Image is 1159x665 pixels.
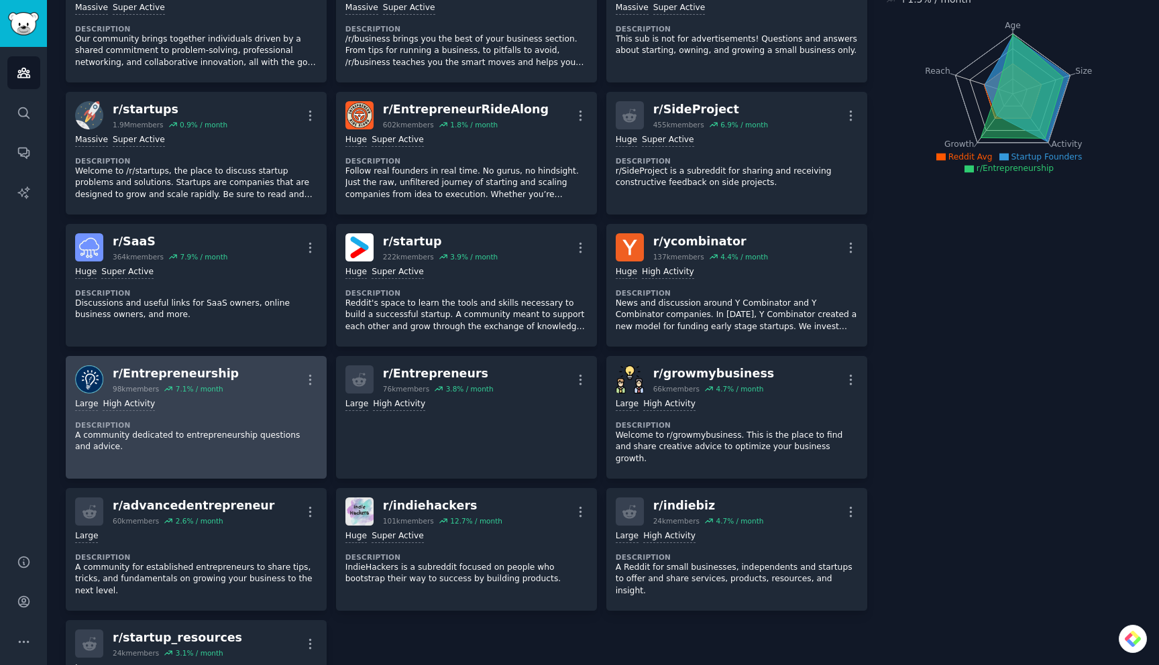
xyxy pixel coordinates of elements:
[75,34,317,69] p: Our community brings together individuals driven by a shared commitment to problem-solving, profe...
[113,233,227,250] div: r/ SaaS
[720,120,768,129] div: 6.9 % / month
[345,34,588,69] p: /r/business brings you the best of your business section. From tips for running a business, to pi...
[66,356,327,479] a: Entrepreneurshipr/Entrepreneurship98kmembers7.1% / monthLargeHigh ActivityDescriptionA community ...
[113,2,165,15] div: Super Active
[383,120,434,129] div: 602k members
[383,2,435,15] div: Super Active
[345,288,588,298] dt: Description
[345,166,588,201] p: Follow real founders in real time. No gurus, no hindsight. Just the raw, unfiltered journey of st...
[643,398,696,411] div: High Activity
[944,139,974,149] tspan: Growth
[75,530,98,543] div: Large
[176,516,223,526] div: 2.6 % / month
[616,2,649,15] div: Massive
[653,497,764,514] div: r/ indiebiz
[176,648,223,658] div: 3.1 % / month
[75,398,98,411] div: Large
[616,530,639,543] div: Large
[113,648,159,658] div: 24k members
[66,488,327,611] a: r/advancedentrepreneur60kmembers2.6% / monthLargeDescriptionA community for established entrepren...
[75,101,103,129] img: startups
[345,266,367,279] div: Huge
[101,266,154,279] div: Super Active
[345,233,374,261] img: startup
[653,516,700,526] div: 24k members
[606,92,867,215] a: r/SideProject455kmembers6.9% / monthHugeSuper ActiveDescriptionr/SideProject is a subreddit for s...
[643,530,696,543] div: High Activity
[616,420,858,430] dt: Description
[336,488,597,611] a: indiehackersr/indiehackers101kmembers12.7% / monthHugeSuper ActiveDescriptionIndieHackers is a su...
[75,562,317,597] p: A community for established entrepreneurs to share tips, tricks, and fundamentals on growing your...
[345,24,588,34] dt: Description
[616,24,858,34] dt: Description
[75,552,317,562] dt: Description
[113,134,165,147] div: Super Active
[75,24,317,34] dt: Description
[383,233,498,250] div: r/ startup
[113,120,164,129] div: 1.9M members
[75,430,317,453] p: A community dedicated to entrepreneurship questions and advice.
[75,156,317,166] dt: Description
[383,252,434,261] div: 222k members
[642,134,694,147] div: Super Active
[75,298,317,321] p: Discussions and useful links for SaaS owners, online business owners, and more.
[616,562,858,597] p: A Reddit for small businesses, independents and startups to offer and share services, products, r...
[1075,66,1092,75] tspan: Size
[616,233,644,261] img: ycombinator
[653,2,706,15] div: Super Active
[716,516,763,526] div: 4.7 % / month
[345,156,588,166] dt: Description
[345,398,368,411] div: Large
[8,12,39,36] img: GummySearch logo
[948,152,993,162] span: Reddit Avg
[75,365,103,394] img: Entrepreneurship
[977,164,1054,173] span: r/Entrepreneurship
[616,365,644,394] img: growmybusiness
[372,530,424,543] div: Super Active
[1005,21,1021,30] tspan: Age
[345,2,378,15] div: Massive
[113,516,159,526] div: 60k members
[180,120,227,129] div: 0.9 % / month
[653,120,704,129] div: 455k members
[616,552,858,562] dt: Description
[383,365,494,382] div: r/ Entrepreneurs
[113,101,227,118] div: r/ startups
[336,224,597,347] a: startupr/startup222kmembers3.9% / monthHugeSuper ActiveDescriptionReddit's space to learn the too...
[345,497,374,526] img: indiehackers
[345,552,588,562] dt: Description
[336,356,597,479] a: r/Entrepreneurs76kmembers3.8% / monthLargeHigh Activity
[606,224,867,347] a: ycombinatorr/ycombinator137kmembers4.4% / monthHugeHigh ActivityDescriptionNews and discussion ar...
[616,398,639,411] div: Large
[450,252,498,261] div: 3.9 % / month
[113,629,242,646] div: r/ startup_resources
[180,252,227,261] div: 7.9 % / month
[653,101,768,118] div: r/ SideProject
[383,497,502,514] div: r/ indiehackers
[75,288,317,298] dt: Description
[616,298,858,333] p: News and discussion around Y Combinator and Y Combinator companies. In [DATE], Y Combinator creat...
[616,156,858,166] dt: Description
[345,101,374,129] img: EntrepreneurRideAlong
[66,92,327,215] a: startupsr/startups1.9Mmembers0.9% / monthMassiveSuper ActiveDescriptionWelcome to /r/startups, th...
[373,398,425,411] div: High Activity
[113,384,159,394] div: 98k members
[383,516,434,526] div: 101k members
[103,398,155,411] div: High Activity
[616,34,858,57] p: This sub is not for advertisements! Questions and answers about starting, owning, and growing a s...
[75,266,97,279] div: Huge
[720,252,768,261] div: 4.4 % / month
[383,101,549,118] div: r/ EntrepreneurRideAlong
[75,2,108,15] div: Massive
[75,420,317,430] dt: Description
[75,166,317,201] p: Welcome to /r/startups, the place to discuss startup problems and solutions. Startups are compani...
[653,233,768,250] div: r/ ycombinator
[616,134,637,147] div: Huge
[75,233,103,261] img: SaaS
[616,166,858,189] p: r/SideProject is a subreddit for sharing and receiving constructive feedback on side projects.
[616,288,858,298] dt: Description
[653,384,700,394] div: 66k members
[1051,139,1082,149] tspan: Activity
[653,365,775,382] div: r/ growmybusiness
[113,497,274,514] div: r/ advancedentrepreneur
